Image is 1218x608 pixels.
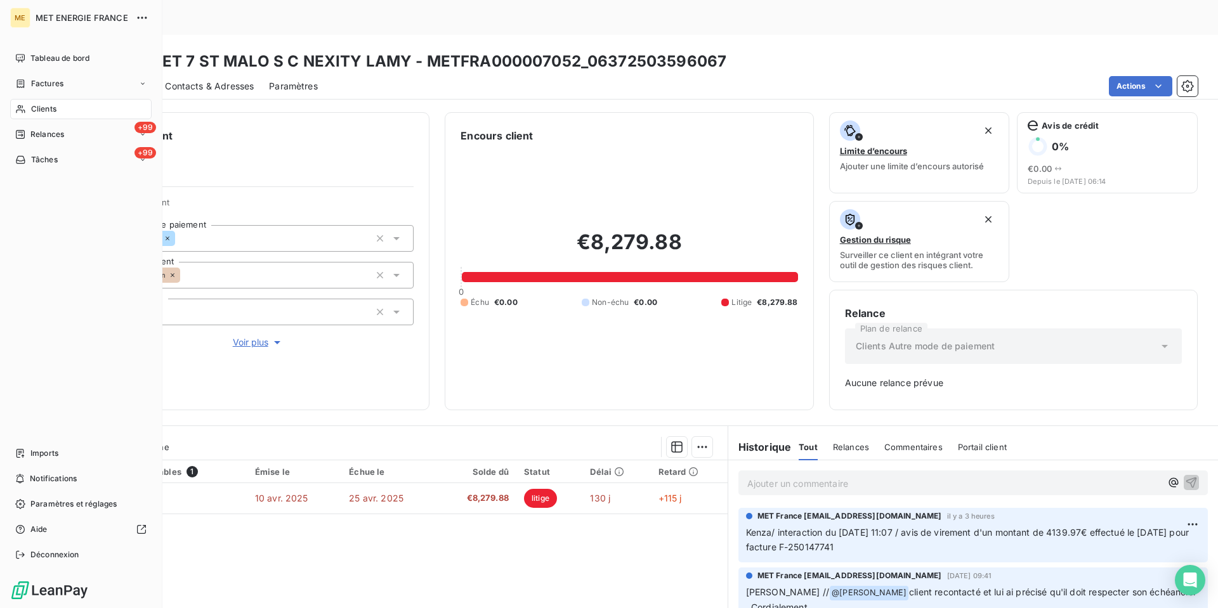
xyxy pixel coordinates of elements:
span: Contacts & Adresses [165,80,254,93]
span: 10 avr. 2025 [255,493,308,503]
span: €0.00 [1028,164,1052,174]
span: Notifications [30,473,77,484]
span: Voir plus [233,336,284,349]
span: Déconnexion [30,549,79,560]
span: [DATE] 09:41 [947,572,992,579]
a: Aide [10,519,152,540]
span: Limite d’encours [840,146,907,156]
h2: €8,279.88 [461,230,797,268]
span: +115 j [658,493,682,503]
input: Ajouter une valeur [180,269,190,281]
div: Solde dû [445,467,508,477]
div: Statut [524,467,575,477]
span: 25 avr. 2025 [349,493,403,503]
span: 0 [459,287,464,297]
span: €8,279.88 [445,492,508,505]
div: Échue le [349,467,429,477]
span: Surveiller ce client en intégrant votre outil de gestion des risques client. [840,250,999,270]
div: Open Intercom Messenger [1175,565,1205,595]
span: MET France [EMAIL_ADDRESS][DOMAIN_NAME] [757,510,942,522]
span: Portail client [958,442,1007,452]
span: Relances [30,129,64,140]
h6: Relance [845,306,1182,321]
span: 1 [187,466,198,477]
span: Relances [833,442,869,452]
span: +99 [134,122,156,133]
span: Tâches [31,154,58,165]
div: Retard [658,467,720,477]
div: Émise le [255,467,334,477]
span: €8,279.88 [757,297,797,308]
h6: Historique [728,439,792,455]
span: Aucune relance prévue [845,377,1182,389]
h6: Encours client [461,128,533,143]
a: Factures [10,74,152,94]
button: Actions [1109,76,1172,96]
div: Pièces comptables [102,466,239,477]
span: @ [PERSON_NAME] [830,586,908,600]
span: €0.00 [634,297,657,308]
span: Clients [31,103,56,115]
h6: Informations client [77,128,414,143]
a: Tableau de bord [10,48,152,68]
span: Ajouter une limite d’encours autorisé [840,161,984,171]
span: Depuis le [DATE] 06:14 [1028,178,1187,185]
span: [PERSON_NAME] // [746,586,829,597]
span: Clients Autre mode de paiement [856,340,995,353]
span: Aide [30,524,48,535]
h3: SDC 3 ET 7 ST MALO S C NEXITY LAMY - METFRA000007052_06372503596067 [112,50,726,73]
button: Gestion du risqueSurveiller ce client en intégrant votre outil de gestion des risques client. [829,201,1010,282]
span: Gestion du risque [840,235,911,245]
span: Paramètres et réglages [30,498,117,510]
a: +99Relances [10,124,152,145]
span: Commentaires [884,442,943,452]
span: Imports [30,448,58,459]
span: il y a 3 heures [947,512,995,520]
span: Tout [799,442,818,452]
a: Imports [10,443,152,463]
span: Avis de crédit [1042,120,1099,131]
span: +99 [134,147,156,158]
a: Clients [10,99,152,119]
span: Factures [31,78,63,89]
h6: 0 % [1052,140,1069,153]
span: 130 j [590,493,610,503]
span: Litige [731,297,752,308]
span: Tableau de bord [30,53,89,64]
div: Délai [590,467,643,477]
a: Paramètres et réglages [10,494,152,514]
span: €0.00 [494,297,518,308]
button: Voir plus [102,335,414,349]
span: MET France [EMAIL_ADDRESS][DOMAIN_NAME] [757,570,942,581]
span: Paramètres [269,80,318,93]
span: Échu [471,297,489,308]
span: Non-échu [592,297,629,308]
input: Ajouter une valeur [175,233,185,244]
button: Limite d’encoursAjouter une limite d’encours autorisé [829,112,1010,193]
a: +99Tâches [10,150,152,170]
span: litige [524,489,557,508]
img: Logo LeanPay [10,580,89,600]
span: Kenza/ interaction du [DATE] 11:07 / avis de virement d'un montant de 4139.97€ effectué le [DATE]... [746,527,1191,552]
span: Propriétés Client [102,197,414,215]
